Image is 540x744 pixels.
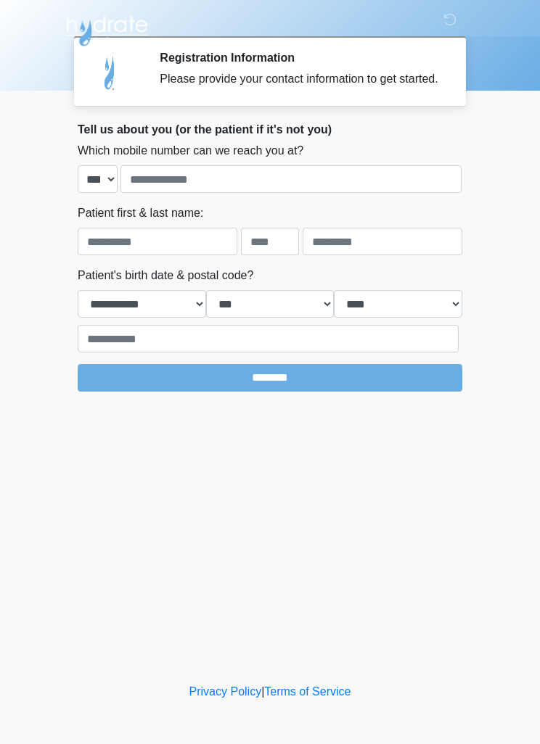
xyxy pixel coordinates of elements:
a: | [261,685,264,698]
a: Privacy Policy [189,685,262,698]
h2: Tell us about you (or the patient if it's not you) [78,123,462,136]
label: Which mobile number can we reach you at? [78,142,303,160]
label: Patient first & last name: [78,204,203,222]
label: Patient's birth date & postal code? [78,267,253,284]
a: Terms of Service [264,685,351,698]
div: Please provide your contact information to get started. [160,70,441,88]
img: Agent Avatar [89,51,132,94]
img: Hydrate IV Bar - Scottsdale Logo [63,11,150,47]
